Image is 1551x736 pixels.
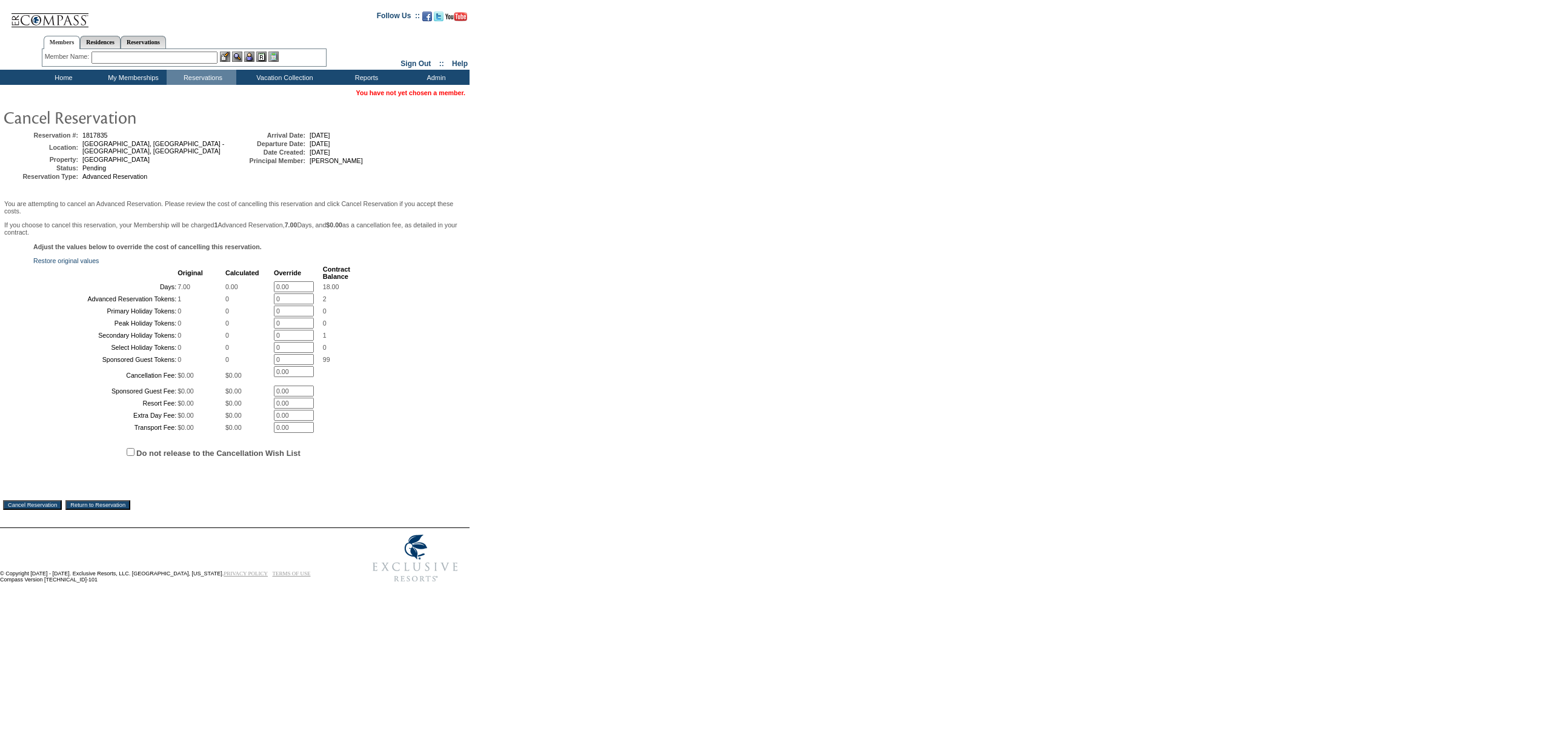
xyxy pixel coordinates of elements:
[5,173,78,180] td: Reservation Type:
[3,105,245,129] img: pgTtlCancelRes.gif
[5,156,78,163] td: Property:
[285,221,297,229] b: 7.00
[178,269,203,276] b: Original
[33,243,262,250] b: Adjust the values below to override the cost of cancelling this reservation.
[445,15,467,22] a: Subscribe to our YouTube Channel
[178,295,181,303] span: 1
[35,386,176,396] td: Sponsored Guest Fee:
[178,332,181,339] span: 0
[225,424,242,431] span: $0.00
[178,387,194,395] span: $0.00
[5,164,78,172] td: Status:
[361,528,470,589] img: Exclusive Resorts
[35,293,176,304] td: Advanced Reservation Tokens:
[232,52,242,62] img: View
[178,424,194,431] span: $0.00
[220,52,230,62] img: b_edit.gif
[35,330,176,341] td: Secondary Holiday Tokens:
[400,59,431,68] a: Sign Out
[178,356,181,363] span: 0
[225,400,242,407] span: $0.00
[33,257,99,264] a: Restore original values
[5,140,78,155] td: Location:
[225,356,229,363] span: 0
[44,36,81,49] a: Members
[310,157,363,164] span: [PERSON_NAME]
[377,10,420,25] td: Follow Us ::
[178,372,194,379] span: $0.00
[178,319,181,327] span: 0
[5,132,78,139] td: Reservation #:
[323,344,327,351] span: 0
[233,140,305,147] td: Departure Date:
[224,570,268,577] a: PRIVACY POLICY
[80,36,121,49] a: Residences
[434,15,443,22] a: Follow us on Twitter
[310,140,330,147] span: [DATE]
[225,387,242,395] span: $0.00
[310,132,330,139] span: [DATE]
[434,12,443,21] img: Follow us on Twitter
[10,3,89,28] img: Compass Home
[178,400,194,407] span: $0.00
[3,500,62,510] input: Cancel Reservation
[236,70,330,85] td: Vacation Collection
[356,89,465,96] span: You have not yet chosen a member.
[330,70,400,85] td: Reports
[167,70,236,85] td: Reservations
[225,269,259,276] b: Calculated
[225,412,242,419] span: $0.00
[273,570,311,577] a: TERMS OF USE
[244,52,254,62] img: Impersonate
[82,156,150,163] span: [GEOGRAPHIC_DATA]
[178,307,181,315] span: 0
[35,281,176,292] td: Days:
[274,269,301,276] b: Override
[323,307,327,315] span: 0
[82,140,224,155] span: [GEOGRAPHIC_DATA], [GEOGRAPHIC_DATA] - [GEOGRAPHIC_DATA], [GEOGRAPHIC_DATA]
[422,12,432,21] img: Become our fan on Facebook
[422,15,432,22] a: Become our fan on Facebook
[35,318,176,329] td: Peak Holiday Tokens:
[225,319,229,327] span: 0
[4,200,465,215] p: You are attempting to cancel an Advanced Reservation. Please review the cost of cancelling this r...
[445,12,467,21] img: Subscribe to our YouTube Channel
[323,332,327,339] span: 1
[97,70,167,85] td: My Memberships
[268,52,279,62] img: b_calculator.gif
[35,342,176,353] td: Select Holiday Tokens:
[439,59,444,68] span: ::
[323,295,327,303] span: 2
[35,398,176,409] td: Resort Fee:
[225,344,229,351] span: 0
[136,449,301,458] label: Do not release to the Cancellation Wish List
[233,157,305,164] td: Principal Member:
[310,149,330,156] span: [DATE]
[452,59,468,68] a: Help
[35,366,176,384] td: Cancellation Fee:
[225,332,229,339] span: 0
[178,344,181,351] span: 0
[225,307,229,315] span: 0
[256,52,267,62] img: Reservations
[82,164,106,172] span: Pending
[35,354,176,365] td: Sponsored Guest Tokens:
[35,306,176,316] td: Primary Holiday Tokens:
[178,283,190,290] span: 7.00
[121,36,166,49] a: Reservations
[27,70,97,85] td: Home
[326,221,342,229] b: $0.00
[45,52,91,62] div: Member Name:
[323,283,339,290] span: 18.00
[233,149,305,156] td: Date Created:
[35,422,176,433] td: Transport Fee:
[35,410,176,421] td: Extra Day Fee:
[225,295,229,303] span: 0
[82,173,147,180] span: Advanced Reservation
[214,221,218,229] b: 1
[233,132,305,139] td: Arrival Date:
[65,500,130,510] input: Return to Reservation
[400,70,470,85] td: Admin
[323,319,327,327] span: 0
[225,283,238,290] span: 0.00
